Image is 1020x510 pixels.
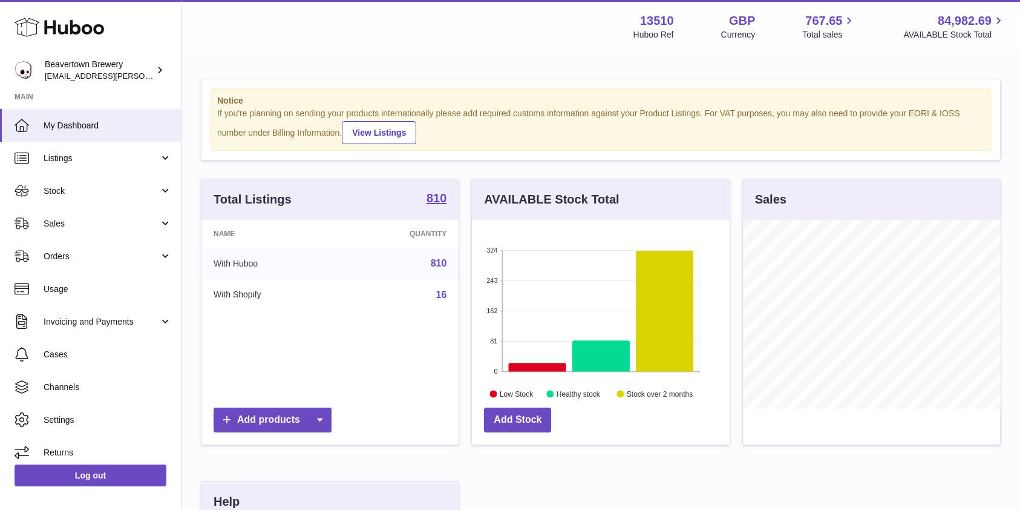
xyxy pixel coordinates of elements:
span: Total sales [802,29,856,41]
span: [EMAIL_ADDRESS][PERSON_NAME][DOMAIN_NAME] [45,71,243,81]
span: Settings [44,414,172,426]
a: View Listings [342,121,416,144]
strong: 13510 [640,13,674,29]
img: kit.lowe@beavertownbrewery.co.uk [15,61,33,79]
th: Name [201,220,340,248]
span: 84,982.69 [938,13,992,29]
text: 0 [494,368,498,375]
a: 810 [431,258,447,268]
td: With Shopify [201,279,340,311]
span: Channels [44,382,172,393]
a: 810 [427,192,446,207]
strong: GBP [729,13,755,29]
text: 243 [486,277,497,284]
text: Low Stock [500,389,534,398]
span: Stock [44,185,159,197]
text: 162 [486,307,497,314]
a: Add Stock [484,408,551,432]
div: Huboo Ref [633,29,674,41]
text: 81 [491,337,498,345]
div: Beavertown Brewery [45,59,154,82]
th: Quantity [340,220,459,248]
h3: Sales [755,191,786,208]
div: If you're planning on sending your products internationally please add required customs informati... [217,108,984,144]
span: AVAILABLE Stock Total [903,29,1005,41]
text: Healthy stock [557,389,601,398]
span: 767.65 [805,13,842,29]
span: Invoicing and Payments [44,316,159,328]
text: 324 [486,247,497,254]
h3: AVAILABLE Stock Total [484,191,619,208]
span: Usage [44,283,172,295]
h3: Help [214,494,240,510]
h3: Total Listings [214,191,292,208]
td: With Huboo [201,248,340,279]
span: Sales [44,218,159,230]
a: 16 [436,290,447,300]
div: Currency [721,29,756,41]
span: Listings [44,153,159,164]
a: Add products [214,408,332,432]
a: 767.65 Total sales [802,13,856,41]
strong: Notice [217,95,984,107]
text: Stock over 2 months [627,389,693,398]
span: Returns [44,447,172,459]
span: My Dashboard [44,120,172,131]
strong: 810 [427,192,446,204]
span: Orders [44,251,159,262]
a: 84,982.69 AVAILABLE Stock Total [903,13,1005,41]
a: Log out [15,465,166,486]
span: Cases [44,349,172,360]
